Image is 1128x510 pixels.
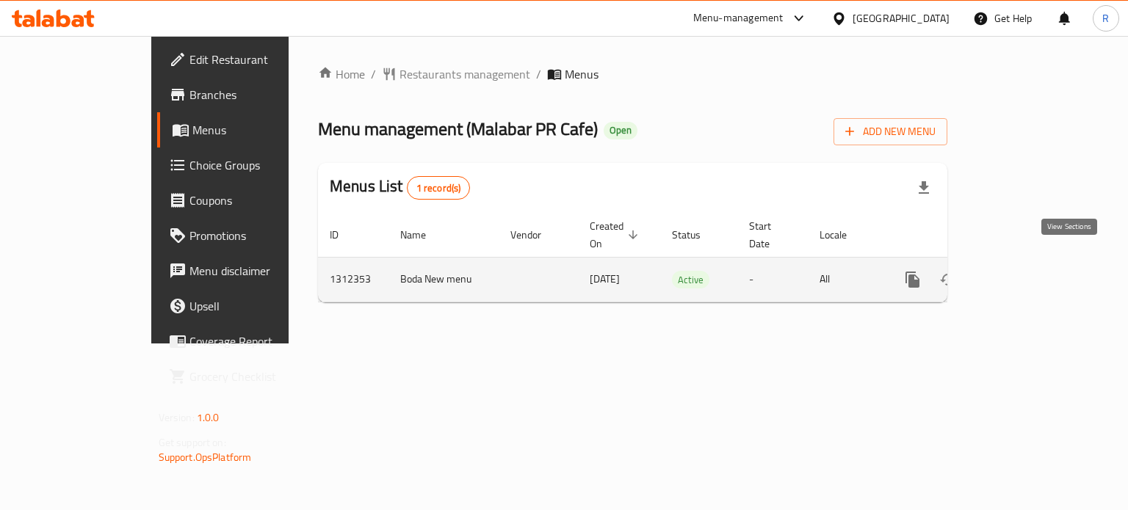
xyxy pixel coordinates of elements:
a: Choice Groups [157,147,340,183]
td: All [808,257,883,302]
span: Version: [159,408,195,427]
span: Get support on: [159,433,226,452]
a: Coupons [157,183,340,218]
li: / [371,65,376,83]
span: Start Date [749,217,790,252]
span: ID [330,226,358,244]
span: 1.0.0 [197,408,220,427]
button: Change Status [930,262,966,297]
div: [GEOGRAPHIC_DATA] [853,10,950,26]
span: Upsell [189,297,328,315]
a: Restaurants management [382,65,530,83]
h2: Menus List [330,175,470,200]
li: / [536,65,541,83]
span: Created On [590,217,643,252]
span: Branches [189,86,328,103]
span: Choice Groups [189,156,328,174]
span: Menus [192,121,328,139]
span: Open [604,124,637,136]
div: Active [672,271,709,288]
a: Home [318,65,365,83]
td: Boda New menu [388,257,499,302]
span: Name [400,226,445,244]
span: Add New Menu [845,123,936,141]
span: Restaurants management [399,65,530,83]
a: Upsell [157,288,340,324]
span: Grocery Checklist [189,368,328,385]
span: R [1102,10,1109,26]
button: Add New Menu [834,118,947,145]
a: Edit Restaurant [157,42,340,77]
td: 1312353 [318,257,388,302]
a: Menus [157,112,340,147]
span: Locale [820,226,866,244]
span: Vendor [510,226,560,244]
button: more [895,262,930,297]
span: Edit Restaurant [189,51,328,68]
table: enhanced table [318,213,1048,302]
a: Branches [157,77,340,112]
nav: breadcrumb [318,65,947,83]
a: Support.OpsPlatform [159,448,252,467]
td: - [737,257,808,302]
span: Promotions [189,227,328,244]
span: Status [672,226,720,244]
a: Menu disclaimer [157,253,340,288]
span: Menu management ( Malabar PR Cafe ) [318,112,598,145]
div: Export file [906,170,941,205]
a: Promotions [157,218,340,253]
a: Grocery Checklist [157,359,340,394]
th: Actions [883,213,1048,258]
span: Menu disclaimer [189,262,328,280]
div: Open [604,122,637,139]
span: Menus [565,65,599,83]
a: Coverage Report [157,324,340,359]
div: Total records count [407,176,471,200]
div: Menu-management [693,10,784,27]
span: [DATE] [590,269,620,288]
span: Coupons [189,192,328,209]
span: Active [672,272,709,288]
span: Coverage Report [189,332,328,350]
span: 1 record(s) [408,181,470,195]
